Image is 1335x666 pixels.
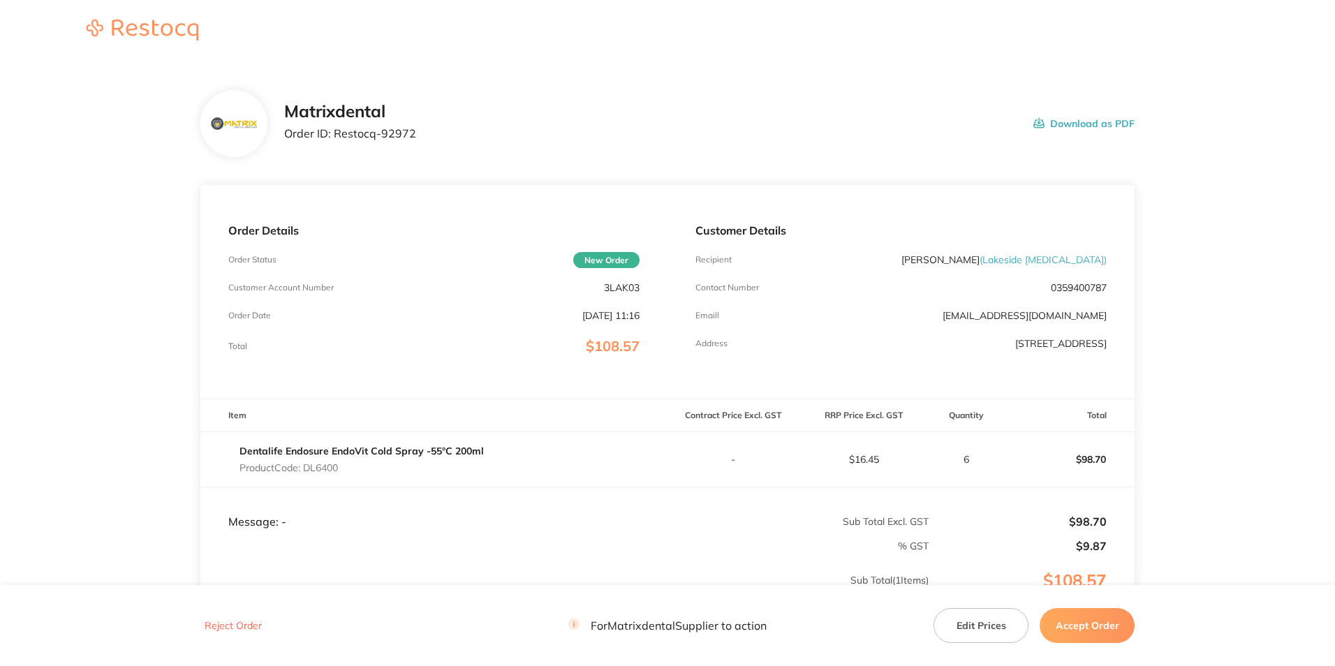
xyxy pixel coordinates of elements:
p: 0359400787 [1051,282,1107,293]
a: Dentalife Endosure EndoVit Cold Spray -55°C 200ml [239,445,484,457]
p: Emaill [695,311,719,320]
p: $9.87 [930,540,1107,552]
span: New Order [573,252,640,268]
a: Restocq logo [73,20,212,43]
p: [PERSON_NAME] [901,254,1107,265]
button: Edit Prices [934,608,1028,643]
p: Customer Details [695,224,1107,237]
button: Reject Order [200,620,266,632]
p: Sub Total ( 1 Items) [201,575,929,614]
p: $98.70 [1005,443,1134,476]
img: c2YydnlvZQ [211,118,256,131]
th: Item [200,399,667,432]
p: Order Date [228,311,271,320]
p: Order Details [228,224,640,237]
p: Recipient [695,255,732,265]
th: Quantity [929,399,1004,432]
p: Order Status [228,255,276,265]
button: Accept Order [1040,608,1135,643]
p: 3LAK03 [604,282,640,293]
p: $108.57 [930,571,1134,619]
p: [DATE] 11:16 [582,310,640,321]
span: $108.57 [586,337,640,355]
td: Message: - [200,487,667,528]
p: % GST [201,540,929,552]
p: Contact Number [695,283,759,293]
th: Contract Price Excl. GST [667,399,798,432]
img: Restocq logo [73,20,212,40]
p: Sub Total Excl. GST [668,516,929,527]
th: RRP Price Excl. GST [798,399,929,432]
p: Customer Account Number [228,283,334,293]
p: Order ID: Restocq- 92972 [284,127,416,140]
p: [STREET_ADDRESS] [1015,338,1107,349]
a: [EMAIL_ADDRESS][DOMAIN_NAME] [943,309,1107,322]
p: $16.45 [799,454,928,465]
th: Total [1004,399,1135,432]
p: Total [228,341,247,351]
p: 6 [930,454,1003,465]
p: Product Code: DL6400 [239,462,484,473]
button: Download as PDF [1033,102,1135,145]
span: ( Lakeside [MEDICAL_DATA] ) [980,253,1107,266]
p: For Matrixdental Supplier to action [568,619,767,632]
h2: Matrixdental [284,102,416,121]
p: - [668,454,797,465]
p: Address [695,339,728,348]
p: $98.70 [930,515,1107,528]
